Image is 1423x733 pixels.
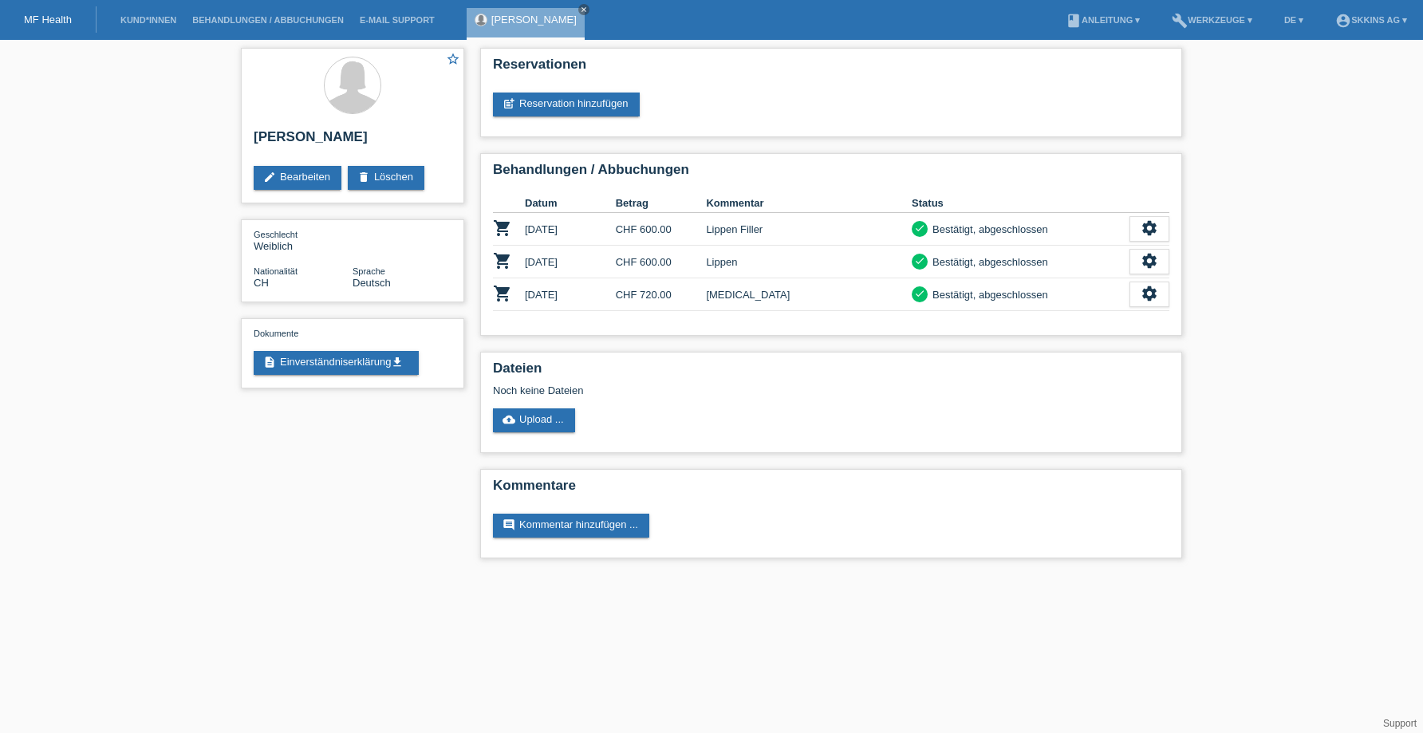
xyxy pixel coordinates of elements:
[616,194,707,213] th: Betrag
[928,254,1048,270] div: Bestätigt, abgeschlossen
[525,213,616,246] td: [DATE]
[525,246,616,278] td: [DATE]
[580,6,588,14] i: close
[503,413,515,426] i: cloud_upload
[493,162,1169,186] h2: Behandlungen / Abbuchungen
[254,266,298,276] span: Nationalität
[493,384,980,396] div: Noch keine Dateien
[1066,13,1082,29] i: book
[912,194,1129,213] th: Status
[525,278,616,311] td: [DATE]
[254,277,269,289] span: Schweiz
[391,356,404,368] i: get_app
[357,171,370,183] i: delete
[446,52,460,69] a: star_border
[1335,13,1351,29] i: account_circle
[446,52,460,66] i: star_border
[493,251,512,270] i: POSP00021547
[503,97,515,110] i: post_add
[1058,15,1148,25] a: bookAnleitung ▾
[184,15,352,25] a: Behandlungen / Abbuchungen
[493,57,1169,81] h2: Reservationen
[493,408,575,432] a: cloud_uploadUpload ...
[1141,252,1158,270] i: settings
[1141,219,1158,237] i: settings
[353,277,391,289] span: Deutsch
[525,194,616,213] th: Datum
[1141,285,1158,302] i: settings
[706,246,912,278] td: Lippen
[1327,15,1415,25] a: account_circleSKKINS AG ▾
[348,166,424,190] a: deleteLöschen
[616,278,707,311] td: CHF 720.00
[353,266,385,276] span: Sprache
[914,255,925,266] i: check
[616,246,707,278] td: CHF 600.00
[706,213,912,246] td: Lippen Filler
[928,286,1048,303] div: Bestätigt, abgeschlossen
[493,284,512,303] i: POSP00022556
[352,15,443,25] a: E-Mail Support
[254,129,451,153] h2: [PERSON_NAME]
[24,14,72,26] a: MF Health
[112,15,184,25] a: Kund*innen
[706,194,912,213] th: Kommentar
[914,288,925,299] i: check
[493,361,1169,384] h2: Dateien
[1276,15,1311,25] a: DE ▾
[1164,15,1260,25] a: buildWerkzeuge ▾
[493,93,640,116] a: post_addReservation hinzufügen
[254,230,298,239] span: Geschlecht
[493,514,649,538] a: commentKommentar hinzufügen ...
[616,213,707,246] td: CHF 600.00
[503,518,515,531] i: comment
[263,171,276,183] i: edit
[578,4,589,15] a: close
[1383,718,1417,729] a: Support
[706,278,912,311] td: [MEDICAL_DATA]
[263,356,276,368] i: description
[914,223,925,234] i: check
[254,329,298,338] span: Dokumente
[1172,13,1188,29] i: build
[254,351,419,375] a: descriptionEinverständniserklärungget_app
[491,14,577,26] a: [PERSON_NAME]
[493,478,1169,502] h2: Kommentare
[928,221,1048,238] div: Bestätigt, abgeschlossen
[493,219,512,238] i: POSP00016614
[254,228,353,252] div: Weiblich
[254,166,341,190] a: editBearbeiten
